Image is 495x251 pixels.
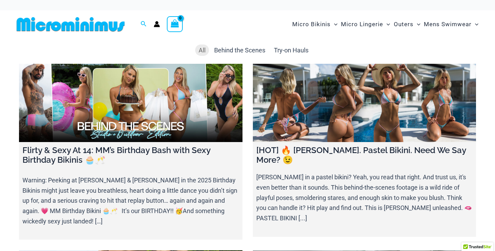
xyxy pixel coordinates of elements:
[292,16,331,33] span: Micro Bikinis
[199,47,206,54] span: All
[383,16,390,33] span: Menu Toggle
[19,64,242,142] a: Flirty & Sexy At 14: MM’s Birthday Bash with Sexy Birthday Bikinis 🧁🥂
[339,14,392,35] a: Micro LingerieMenu ToggleMenu Toggle
[141,20,147,29] a: Search icon link
[253,64,476,142] a: [HOT] 🔥 Olivia. Pastel Bikini. Need We Say More? 😉
[214,47,265,54] span: Behind the Scenes
[256,172,473,224] p: [PERSON_NAME] in a pastel bikini? Yeah, you read that right. And trust us, it's even better than ...
[289,13,481,36] nav: Site Navigation
[341,16,383,33] span: Micro Lingerie
[413,16,420,33] span: Menu Toggle
[256,145,473,165] h4: [HOT] 🔥 [PERSON_NAME]. Pastel Bikini. Need We Say More? 😉
[14,17,127,32] img: MM SHOP LOGO FLAT
[154,21,160,27] a: Account icon link
[274,47,308,54] span: Try-on Hauls
[22,145,239,165] h4: Flirty & Sexy At 14: MM’s Birthday Bash with Sexy Birthday Bikinis 🧁🥂
[392,14,422,35] a: OutersMenu ToggleMenu Toggle
[291,14,339,35] a: Micro BikinisMenu ToggleMenu Toggle
[22,175,239,227] p: Warning: Peeking at [PERSON_NAME] & [PERSON_NAME] in the 2025 Birthday Bikinis might just leave y...
[331,16,337,33] span: Menu Toggle
[422,14,480,35] a: Mens SwimwearMenu ToggleMenu Toggle
[424,16,472,33] span: Mens Swimwear
[394,16,413,33] span: Outers
[167,16,183,32] a: View Shopping Cart, empty
[472,16,478,33] span: Menu Toggle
